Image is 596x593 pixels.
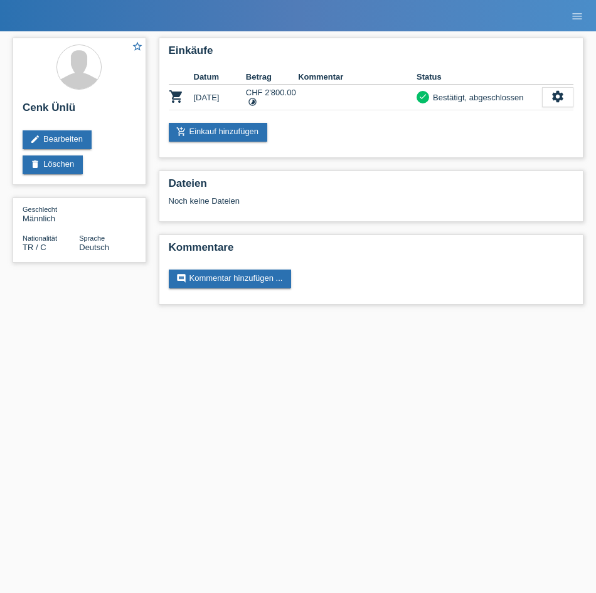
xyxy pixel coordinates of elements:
[30,159,40,169] i: delete
[571,10,583,23] i: menu
[429,91,524,104] div: Bestätigt, abgeschlossen
[169,123,268,142] a: add_shopping_cartEinkauf hinzufügen
[565,12,590,19] a: menu
[551,90,565,103] i: settings
[23,155,83,174] a: deleteLöschen
[194,70,246,85] th: Datum
[79,234,105,242] span: Sprache
[132,41,143,52] i: star_border
[418,92,427,101] i: check
[248,97,257,107] i: Fixe Raten (24 Raten)
[246,85,298,110] td: CHF 2'800.00
[298,70,417,85] th: Kommentar
[23,130,92,149] a: editBearbeiten
[417,70,542,85] th: Status
[23,206,57,213] span: Geschlecht
[23,234,57,242] span: Nationalität
[23,243,46,252] span: Türkei / C / 24.11.1977
[79,243,109,252] span: Deutsch
[169,241,574,260] h2: Kommentare
[169,45,574,63] h2: Einkäufe
[246,70,298,85] th: Betrag
[169,177,574,196] h2: Dateien
[176,273,186,283] i: comment
[169,89,184,104] i: POSP00026797
[30,134,40,144] i: edit
[176,127,186,137] i: add_shopping_cart
[169,270,292,288] a: commentKommentar hinzufügen ...
[23,102,136,120] h2: Cenk Ünlü
[132,41,143,54] a: star_border
[169,196,457,206] div: Noch keine Dateien
[23,204,79,223] div: Männlich
[194,85,246,110] td: [DATE]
